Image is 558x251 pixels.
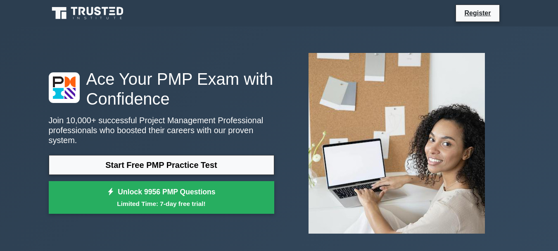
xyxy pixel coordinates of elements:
h1: Ace Your PMP Exam with Confidence [49,69,274,109]
a: Unlock 9956 PMP QuestionsLimited Time: 7-day free trial! [49,181,274,214]
small: Limited Time: 7-day free trial! [59,199,264,208]
a: Register [459,8,496,18]
p: Join 10,000+ successful Project Management Professional professionals who boosted their careers w... [49,115,274,145]
a: Start Free PMP Practice Test [49,155,274,175]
